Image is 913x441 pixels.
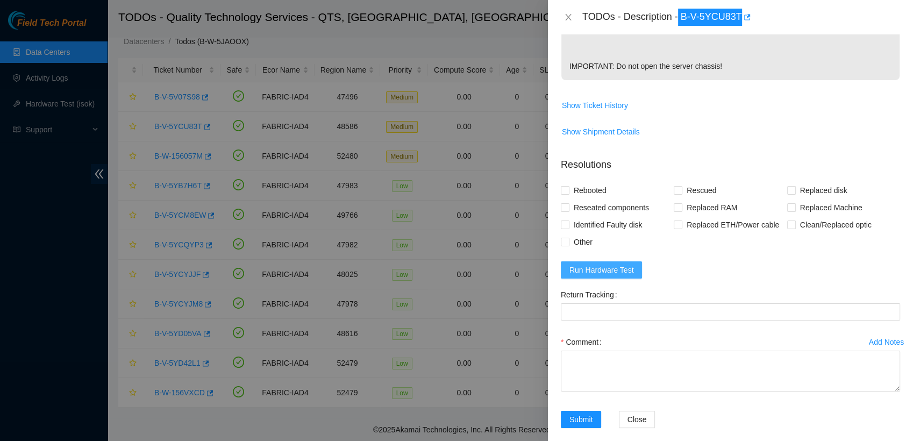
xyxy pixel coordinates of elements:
[561,286,622,303] label: Return Tracking
[561,12,576,23] button: Close
[564,13,573,22] span: close
[582,9,900,26] div: TODOs - Description - B-V-5YCU83T
[569,414,593,425] span: Submit
[796,199,867,216] span: Replaced Machine
[796,182,852,199] span: Replaced disk
[569,182,611,199] span: Rebooted
[561,149,900,172] p: Resolutions
[682,199,741,216] span: Replaced RAM
[562,126,640,138] span: Show Shipment Details
[682,216,783,233] span: Replaced ETH/Power cable
[619,411,655,428] button: Close
[868,333,904,351] button: Add Notes
[682,182,721,199] span: Rescued
[561,261,643,279] button: Run Hardware Test
[569,199,653,216] span: Reseated components
[569,264,634,276] span: Run Hardware Test
[561,303,900,321] input: Return Tracking
[561,411,602,428] button: Submit
[561,351,900,392] textarea: Comment
[569,216,647,233] span: Identified Faulty disk
[561,333,606,351] label: Comment
[562,99,628,111] span: Show Ticket History
[796,216,876,233] span: Clean/Replaced optic
[569,233,597,251] span: Other
[627,414,647,425] span: Close
[561,123,640,140] button: Show Shipment Details
[561,97,629,114] button: Show Ticket History
[869,338,904,346] div: Add Notes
